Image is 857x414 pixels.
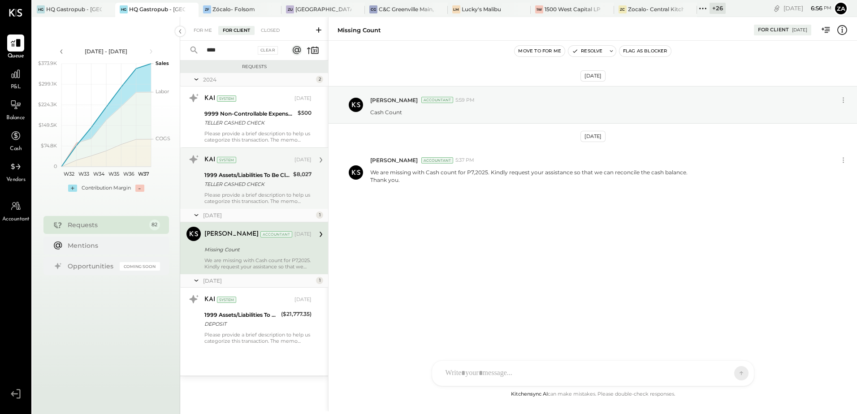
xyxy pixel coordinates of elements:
div: - [135,185,144,192]
div: [PERSON_NAME] [204,230,259,239]
text: $224.3K [38,101,57,108]
div: Requests [185,64,324,70]
div: Missing Count [204,245,309,254]
div: [DATE] - [DATE] [68,47,144,55]
text: COGS [156,135,170,142]
div: Lucky's Malibu [462,5,501,13]
div: 2024 [203,76,314,83]
button: Resolve [568,46,606,56]
div: [DATE] [580,131,606,142]
div: TELLER CASHED CHECK [204,118,295,127]
div: Contribution Margin [82,185,131,192]
span: Queue [8,52,24,60]
text: W32 [63,171,74,177]
text: Sales [156,60,169,66]
div: C&C Greenville Main, LLC [379,5,434,13]
div: 1 [316,211,323,219]
text: W35 [108,171,119,177]
span: P&L [11,83,21,91]
div: [DATE] [294,231,312,238]
div: ZU [286,5,294,13]
text: 0 [54,163,57,169]
div: Missing Count [338,26,381,34]
span: 5:59 PM [455,97,475,104]
div: 82 [149,220,160,230]
div: [GEOGRAPHIC_DATA] [295,5,351,13]
a: Vendors [0,158,31,184]
div: Mentions [68,241,156,250]
p: Cash Count [370,108,402,116]
div: 9999 Non-Controllable Expenses:Other Income and Expenses:To Be Classified [204,109,295,118]
div: Accountant [260,231,292,237]
span: Cash [10,145,22,153]
div: Accountant [421,97,453,103]
div: + [68,185,77,192]
div: For Me [189,26,216,35]
text: W33 [78,171,89,177]
div: + 26 [710,3,726,14]
div: $8,027 [293,170,312,179]
div: Please provide a brief description to help us categorize this transaction. The memo might be help... [204,130,312,143]
div: ($21,777.35) [281,310,312,319]
text: W36 [123,171,134,177]
text: $299.1K [39,81,57,87]
div: [DATE] [294,156,312,164]
div: Requests [68,220,145,229]
div: Opportunities [68,262,115,271]
span: 5:37 PM [455,157,474,164]
div: TELLER CASHED CHECK [204,180,290,189]
div: 1 [316,277,323,284]
div: HQ Gastropub - [GEOGRAPHIC_DATA] [46,5,102,13]
div: We are missing with Cash count for P7,2025. Kindly request your assistance so that we can reconci... [204,257,312,270]
div: LM [452,5,460,13]
div: 1999 Assets/Liabilities To Be Classified [204,310,278,319]
div: System [217,157,236,163]
text: Labor [156,88,169,95]
div: [DATE] [203,211,314,219]
text: W34 [93,171,104,177]
span: [PERSON_NAME] [370,156,418,164]
div: copy link [772,4,781,13]
div: HG [120,5,128,13]
div: System [217,297,236,303]
p: We are missing with Cash count for P7,2025. Kindly request your assistance so that we can reconci... [370,168,688,191]
div: Coming Soon [120,262,160,271]
div: Closed [256,26,284,35]
div: KAI [204,295,215,304]
span: Vendors [6,176,26,184]
div: ZC [619,5,627,13]
text: $149.5K [39,122,57,128]
div: [DATE] [203,277,314,285]
div: [DATE] [783,4,831,13]
a: P&L [0,65,31,91]
div: HG [37,5,45,13]
div: [DATE] [792,27,807,33]
div: [DATE] [294,296,312,303]
button: Flag as Blocker [619,46,671,56]
text: W37 [138,171,149,177]
div: ZF [203,5,211,13]
div: 1999 Assets/Liabilities To Be Classified [204,171,290,180]
div: CG [369,5,377,13]
a: Queue [0,34,31,60]
div: Zocalo- Central Kitchen (Commissary) [628,5,684,13]
div: System [217,95,236,102]
div: KAI [204,155,215,164]
span: [PERSON_NAME] [370,96,418,104]
div: Accountant [421,157,453,164]
div: 1W [535,5,543,13]
div: Please provide a brief description to help us categorize this transaction. The memo might be help... [204,332,312,344]
a: Accountant [0,198,31,224]
div: HQ Gastropub - [GEOGRAPHIC_DATA] [129,5,185,13]
text: $373.9K [38,60,57,66]
div: Clear [258,46,278,55]
span: Accountant [2,216,30,224]
button: Move to for me [515,46,565,56]
span: Balance [6,114,25,122]
div: $500 [298,108,312,117]
div: For Client [758,26,789,34]
div: For Client [218,26,255,35]
div: 1500 West Capital LP [545,5,600,13]
div: KAI [204,94,215,103]
button: Za [834,1,848,16]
